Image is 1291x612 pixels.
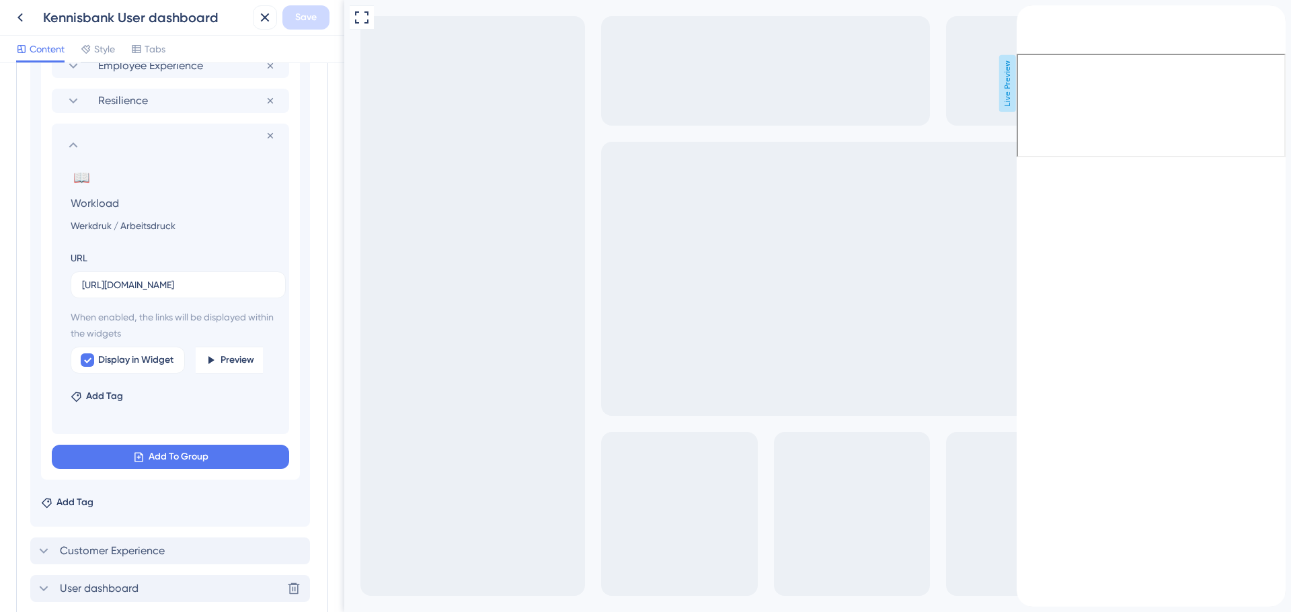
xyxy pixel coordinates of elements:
[30,537,314,564] div: Customer Experience
[71,167,92,188] button: 📖
[149,449,208,465] span: Add To Group
[82,277,274,292] input: your.website.com/path
[71,250,87,266] div: URL
[655,55,672,112] span: Live Preview
[46,9,56,13] div: 3
[145,41,165,57] span: Tabs
[60,580,139,597] span: User dashboard
[60,193,286,212] input: Header
[98,93,266,109] span: Resilience
[282,5,329,30] button: Save
[41,494,93,511] button: Add Tag
[221,352,254,368] span: Preview
[98,58,266,74] span: Employee Experience
[60,218,286,234] input: Description
[30,41,65,57] span: Content
[43,8,247,27] div: Kennisbank User dashboard
[52,445,289,469] button: Add To Group
[98,352,173,368] span: Display in Widget
[295,9,317,26] span: Save
[52,54,289,78] div: Employee Experience
[94,41,115,57] span: Style
[86,388,123,404] span: Add Tag
[71,388,123,404] button: Add Tag
[196,347,263,374] button: Preview
[52,89,289,113] div: Resilience
[56,494,93,511] span: Add Tag
[71,309,276,341] span: When enabled, the links will be displayed within the widgets
[60,543,165,559] span: Customer Experience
